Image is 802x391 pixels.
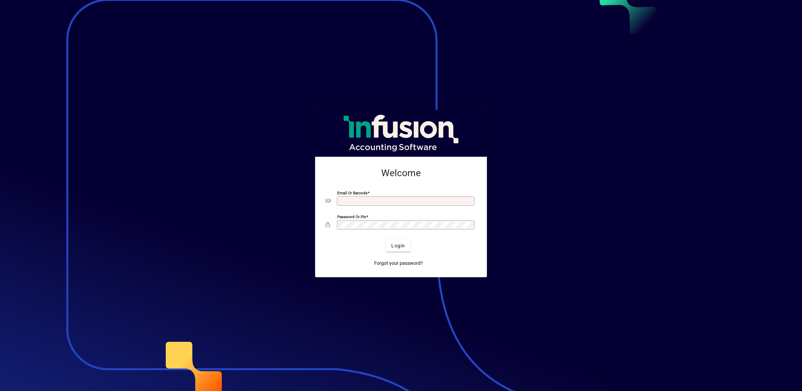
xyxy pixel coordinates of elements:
span: Forgot your password? [374,260,423,267]
h2: Welcome [326,167,476,179]
button: Login [386,240,410,252]
mat-label: Password or Pin [337,214,366,219]
span: Login [391,242,405,249]
a: Forgot your password? [371,257,425,269]
mat-label: Email or Barcode [337,191,367,195]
